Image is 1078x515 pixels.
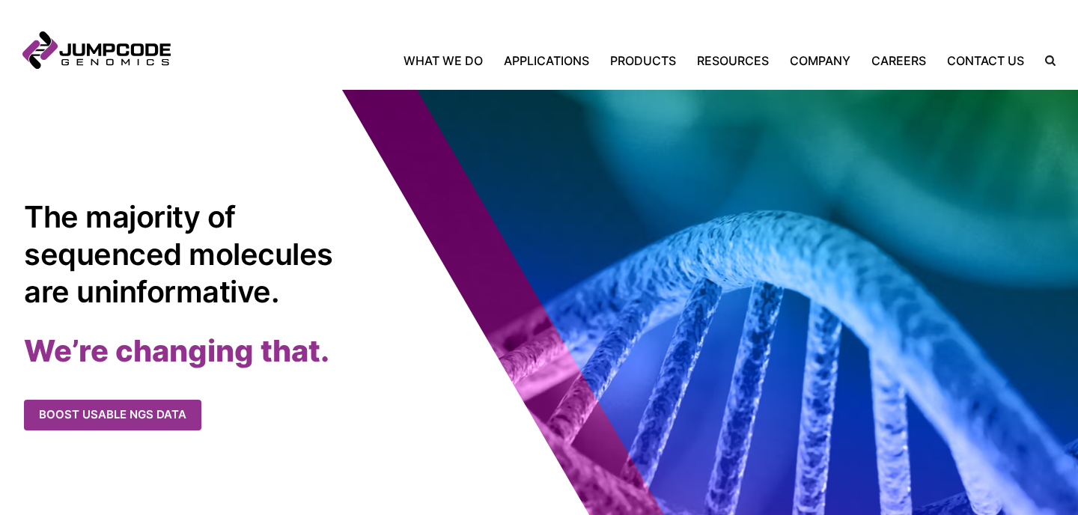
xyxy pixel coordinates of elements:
a: Company [779,52,861,70]
a: Boost usable NGS data [24,400,201,430]
a: Contact Us [937,52,1035,70]
nav: Primary Navigation [171,52,1035,70]
h2: We’re changing that. [24,332,563,370]
h1: The majority of sequenced molecules are uninformative. [24,198,342,310]
a: Applications [493,52,600,70]
a: What We Do [404,52,493,70]
a: Resources [686,52,779,70]
label: Search the site. [1035,55,1056,66]
a: Products [600,52,686,70]
a: Careers [861,52,937,70]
